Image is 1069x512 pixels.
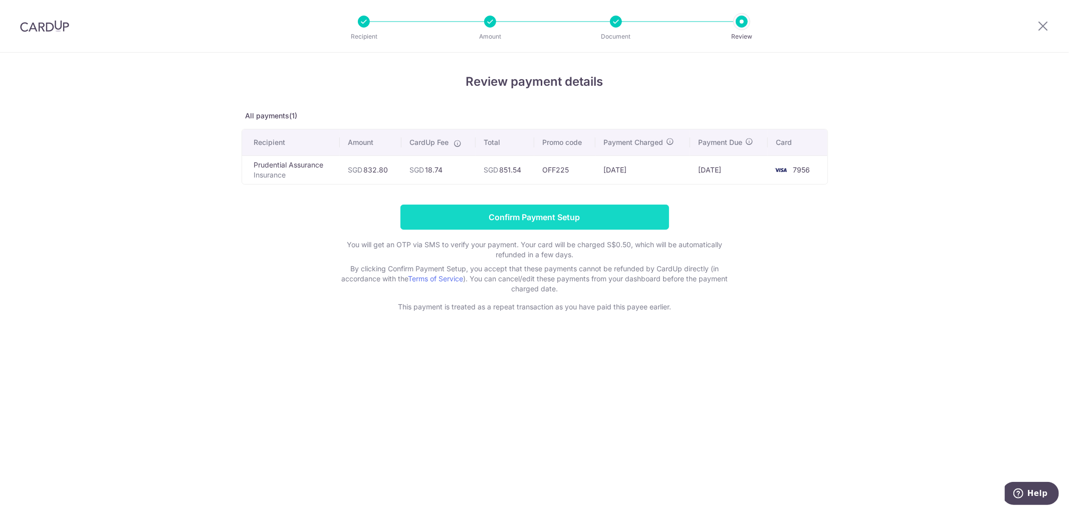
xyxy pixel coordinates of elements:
[327,32,401,42] p: Recipient
[1005,482,1059,507] iframe: Opens a widget where you can find more information
[348,165,362,174] span: SGD
[771,164,791,176] img: <span class="translation_missing" title="translation missing: en.account_steps.new_confirm_form.b...
[242,73,828,91] h4: Review payment details
[334,240,735,260] p: You will get an OTP via SMS to verify your payment. Your card will be charged S$0.50, which will ...
[409,137,449,147] span: CardUp Fee
[242,129,340,155] th: Recipient
[534,129,595,155] th: Promo code
[705,32,779,42] p: Review
[20,20,69,32] img: CardUp
[242,155,340,184] td: Prudential Assurance
[484,165,498,174] span: SGD
[768,129,827,155] th: Card
[476,129,534,155] th: Total
[690,155,768,184] td: [DATE]
[476,155,534,184] td: 851.54
[453,32,527,42] p: Amount
[409,165,424,174] span: SGD
[793,165,810,174] span: 7956
[534,155,595,184] td: OFF225
[579,32,653,42] p: Document
[400,205,669,230] input: Confirm Payment Setup
[408,274,463,283] a: Terms of Service
[340,129,401,155] th: Amount
[698,137,742,147] span: Payment Due
[334,302,735,312] p: This payment is treated as a repeat transaction as you have paid this payee earlier.
[340,155,401,184] td: 832.80
[254,170,332,180] p: Insurance
[603,137,663,147] span: Payment Charged
[242,111,828,121] p: All payments(1)
[595,155,690,184] td: [DATE]
[334,264,735,294] p: By clicking Confirm Payment Setup, you accept that these payments cannot be refunded by CardUp di...
[401,155,476,184] td: 18.74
